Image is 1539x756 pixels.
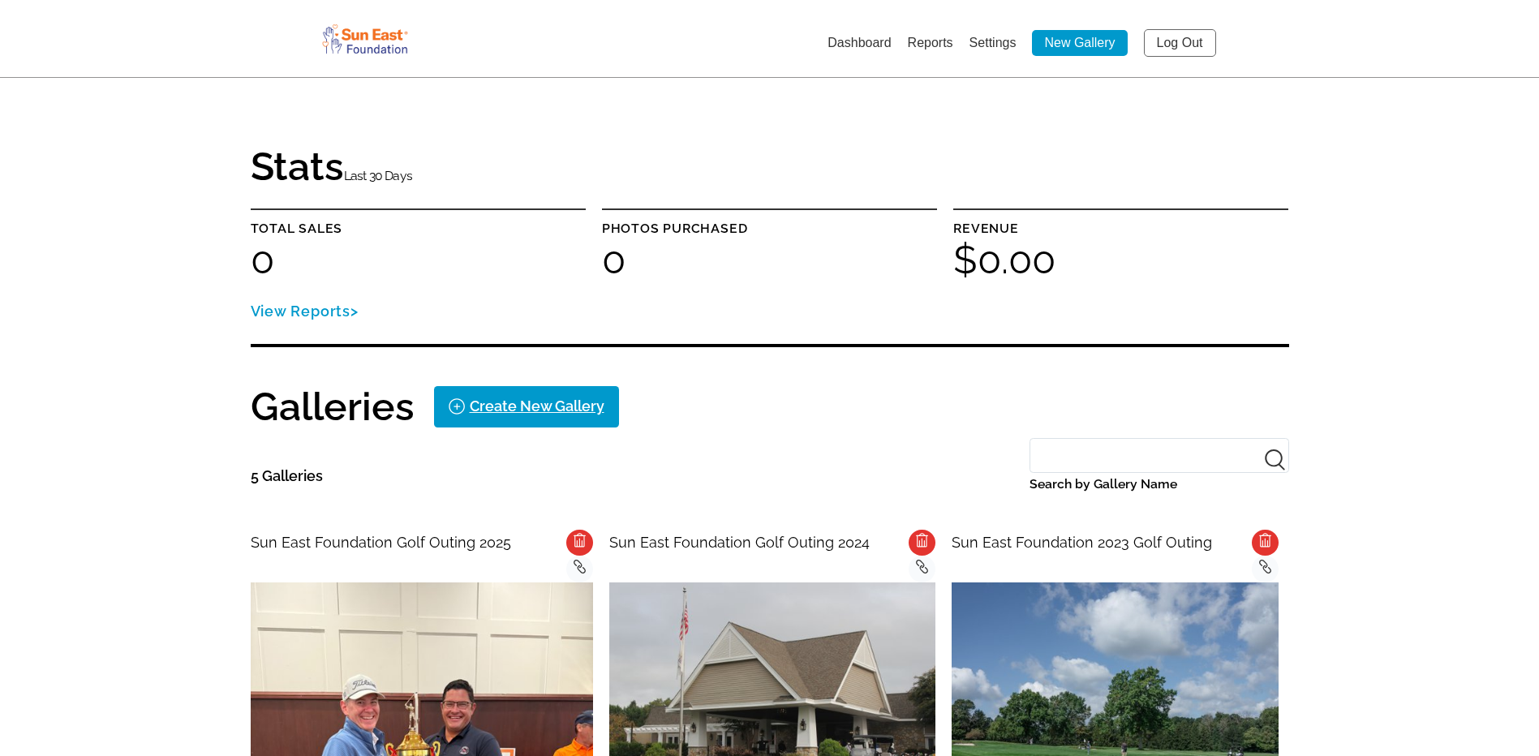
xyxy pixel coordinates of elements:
span: 5 Galleries [251,467,323,484]
span: Sun East Foundation Golf Outing 2025 [251,534,511,551]
h1: 0 [251,240,586,279]
a: Reports [908,36,953,49]
label: Search by Gallery Name [1030,473,1289,496]
h1: $0.00 [953,240,1288,279]
a: Log Out [1144,29,1216,57]
div: Create New Gallery [470,393,604,419]
a: Dashboard [828,36,891,49]
img: Snapphound Logo [320,20,411,57]
a: Create New Gallery [434,386,619,427]
h1: Stats [251,147,413,189]
p: Photos purchased [602,217,937,240]
p: Revenue [953,217,1288,240]
p: Total sales [251,217,586,240]
span: Sun East Foundation 2023 Golf Outing [952,534,1212,551]
a: View Reports [251,303,359,320]
a: Settings [969,36,1017,49]
h1: Galleries [251,387,415,426]
a: New Gallery [1032,30,1127,56]
span: Sun East Foundation Golf Outing 2024 [609,534,870,551]
h1: 0 [602,240,937,279]
small: Last 30 Days [344,168,413,183]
